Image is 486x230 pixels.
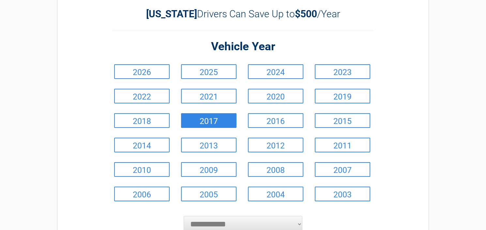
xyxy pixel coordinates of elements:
a: 2018 [114,113,170,128]
a: 2022 [114,89,170,103]
a: 2003 [315,187,370,201]
a: 2020 [248,89,303,103]
a: 2019 [315,89,370,103]
b: [US_STATE] [146,8,197,20]
a: 2010 [114,162,170,177]
a: 2016 [248,113,303,128]
a: 2005 [181,187,236,201]
a: 2024 [248,64,303,79]
a: 2026 [114,64,170,79]
a: 2023 [315,64,370,79]
a: 2009 [181,162,236,177]
a: 2004 [248,187,303,201]
a: 2013 [181,138,236,152]
a: 2011 [315,138,370,152]
a: 2008 [248,162,303,177]
a: 2006 [114,187,170,201]
a: 2015 [315,113,370,128]
b: $500 [295,8,317,20]
a: 2014 [114,138,170,152]
a: 2025 [181,64,236,79]
a: 2021 [181,89,236,103]
a: 2012 [248,138,303,152]
h2: Vehicle Year [113,39,373,54]
h2: Drivers Can Save Up to /Year [113,8,373,20]
a: 2007 [315,162,370,177]
a: 2017 [181,113,236,128]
